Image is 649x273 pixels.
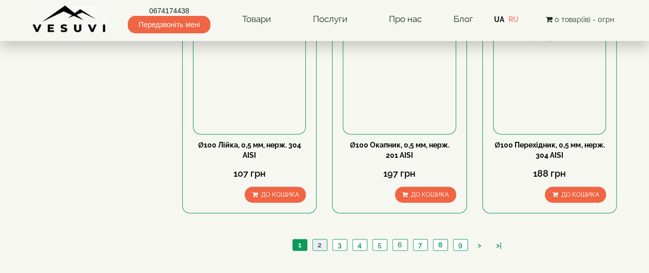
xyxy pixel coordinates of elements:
div: 107 грн [193,167,306,180]
div: 188 грн [493,167,606,180]
button: До кошика [245,187,306,203]
span: До кошика [411,191,449,198]
a: 8 [433,240,447,250]
img: Ø100 Лійка, 0,5 мм, нерж. 304 AISI [193,23,305,134]
a: 5 [372,240,387,250]
img: Ø100 Перехідник, 0,5 мм, нерж. 304 AISI [494,23,605,134]
span: 0 товар(ів) - 0грн [554,15,614,24]
a: UA [494,15,504,24]
span: До кошика [261,191,299,198]
a: 6 [392,240,407,250]
button: 0 товар(ів) - 0грн [542,14,617,25]
a: 7 [413,240,427,250]
a: Ø100 Окапник, 0,5 мм, нерж. 201 AISI [350,141,449,159]
a: Ø100 Лійка, 0,5 мм, нерж. 304 AISI [198,141,301,159]
button: До кошика [545,187,606,203]
img: Ø100 Окапник, 0,5 мм, нерж. 201 AISI [343,23,455,134]
a: Про нас [379,8,432,31]
a: >| [491,240,507,251]
a: 4 [352,240,367,250]
a: > [473,240,486,251]
span: Передзвоніть мені [128,16,210,33]
a: 9 [453,240,467,250]
span: До кошика [561,191,599,198]
a: Товари [232,8,281,31]
button: До кошика [395,187,456,203]
div: 197 грн [343,167,456,180]
img: Завод VESUVI [32,5,107,33]
a: 2 [312,240,327,250]
a: Ø100 Перехідник, 0,5 мм, нерж. 304 AISI [495,141,604,159]
span: 1 [298,241,302,249]
a: Блог [453,14,473,24]
a: RU [508,15,519,24]
a: Послуги [302,8,357,31]
a: 3 [332,240,347,250]
a: 0674174438 [128,6,210,16]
